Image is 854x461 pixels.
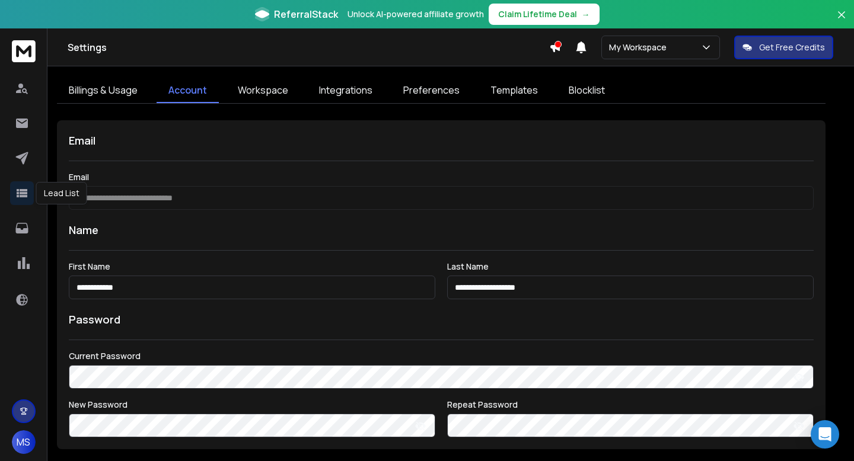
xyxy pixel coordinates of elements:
a: Preferences [391,78,471,103]
button: MS [12,430,36,454]
a: Account [157,78,219,103]
a: Templates [479,78,550,103]
a: Blocklist [557,78,617,103]
span: ReferralStack [274,7,338,21]
button: Close banner [834,7,849,36]
a: Integrations [307,78,384,103]
h1: Email [69,132,814,149]
p: Get Free Credits [759,41,825,53]
h1: Password [69,311,120,328]
div: Open Intercom Messenger [811,420,839,449]
h1: Settings [68,40,549,55]
span: → [582,8,590,20]
a: Billings & Usage [57,78,149,103]
div: Lead List [36,182,87,204]
a: Workspace [226,78,300,103]
label: Repeat Password [447,401,814,409]
button: Get Free Credits [734,36,833,59]
label: Last Name [447,262,814,271]
button: Claim Lifetime Deal→ [489,4,600,25]
p: Unlock AI-powered affiliate growth [348,8,484,20]
h1: Name [69,222,814,238]
p: My Workspace [609,41,671,53]
label: Current Password [69,352,814,360]
label: New Password [69,401,435,409]
label: Email [69,173,814,181]
label: First Name [69,262,435,271]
